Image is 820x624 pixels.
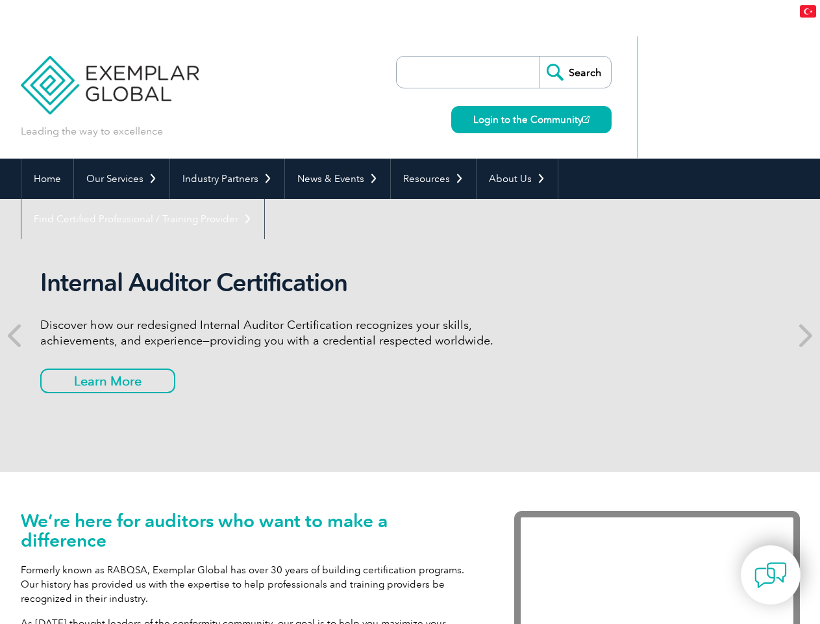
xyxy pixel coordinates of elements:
a: Learn More [40,369,175,393]
p: Formerly known as RABQSA, Exemplar Global has over 30 years of building certification programs. O... [21,563,475,606]
a: Resources [391,159,476,199]
a: Our Services [74,159,169,199]
a: Industry Partners [170,159,284,199]
img: Exemplar Global [21,36,199,114]
p: Leading the way to excellence [21,124,163,138]
a: Login to the Community [451,106,612,133]
img: contact-chat.png [754,559,787,591]
h1: We’re here for auditors who want to make a difference [21,511,475,550]
img: open_square.png [582,116,590,123]
h2: Internal Auditor Certification [40,268,527,298]
p: Discover how our redesigned Internal Auditor Certification recognizes your skills, achievements, ... [40,317,527,348]
input: Search [540,57,611,88]
a: About Us [477,159,558,199]
a: Home [21,159,73,199]
a: News & Events [285,159,390,199]
a: Find Certified Professional / Training Provider [21,199,264,239]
